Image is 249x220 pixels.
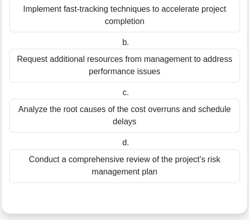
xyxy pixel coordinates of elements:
[9,49,240,82] div: Request additional resources from management to address performance issues
[123,88,129,97] span: c.
[9,99,240,133] div: Analyze the root causes of the cost overruns and schedule delays
[122,38,129,47] span: b.
[9,149,240,183] div: Conduct a comprehensive review of the project's risk management plan
[122,138,129,147] span: d.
